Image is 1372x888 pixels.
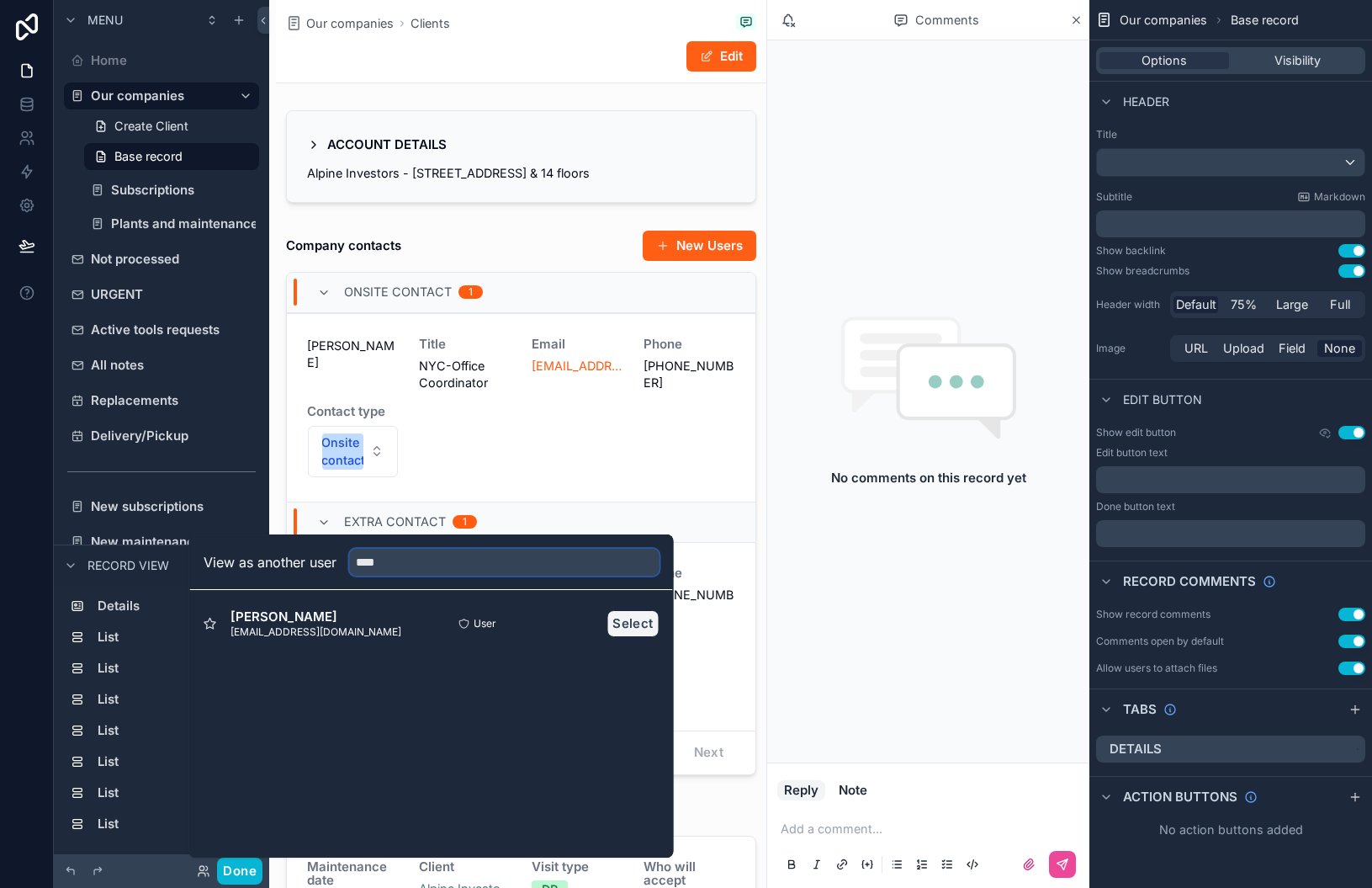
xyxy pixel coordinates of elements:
button: Reply [777,780,825,800]
div: Note [839,784,867,797]
button: Edit [686,41,756,72]
label: Details [98,599,252,613]
span: Default [1176,296,1216,313]
button: Done [217,858,262,885]
a: Our companies [286,15,394,32]
label: List [98,755,252,768]
span: Field [1279,340,1306,357]
button: Note [832,780,874,800]
a: Markdown [1297,190,1365,204]
label: List [98,786,252,800]
span: Action buttons [1123,789,1237,806]
label: List [98,630,252,644]
span: Full [1330,296,1350,313]
span: Base record [114,150,183,163]
label: All notes [91,359,256,372]
span: Tabs [1123,701,1157,718]
button: Select [607,610,659,638]
span: User [474,617,496,630]
div: 1 [463,515,467,529]
a: Replacements [64,387,259,414]
label: Active tools requests [91,323,256,337]
div: scrollable content [1096,466,1365,493]
label: Not processed [91,253,256,266]
label: Subtitle [1096,190,1132,204]
h2: View as another user [204,552,336,572]
label: Done button text [1096,500,1175,513]
div: scrollable content [54,585,269,854]
h2: No comments on this record yet [831,468,1026,488]
span: Upload [1223,340,1264,357]
a: Create Client [84,113,259,140]
a: Home [64,47,259,74]
div: Show backlink [1096,244,1166,258]
div: Allow users to attach files [1096,662,1217,675]
div: Comments open by default [1096,635,1224,648]
span: Large [1276,296,1308,313]
span: 75% [1231,296,1257,313]
span: Create Client [114,120,188,133]
a: New subscriptions [64,493,259,520]
div: Show record comments [1096,608,1210,621]
label: Image [1096,342,1163,355]
label: URGENT [91,288,256,301]
span: Menu [87,12,123,29]
a: URGENT [64,281,259,308]
span: [PERSON_NAME] [230,609,401,625]
span: Edit button [1123,391,1202,408]
span: Options [1142,52,1187,69]
span: Our companies [1120,13,1207,27]
a: Delivery/Pickup [64,423,259,449]
span: Comments [915,10,979,30]
a: Plants and maintenance [84,210,259,237]
label: Header width [1096,298,1163,311]
label: Plants and maintenance [111,217,258,231]
span: Base record [1231,13,1299,27]
span: Extra contact [344,513,446,530]
a: Clients [411,15,450,32]
label: List [98,817,252,831]
div: scrollable content [1096,210,1365,237]
a: Active tools requests [64,316,259,343]
label: Subscriptions [111,183,256,197]
a: Our companies [64,82,259,109]
label: List [98,724,252,737]
label: List [98,693,252,706]
div: No action buttons added [1089,816,1372,843]
label: New subscriptions [91,500,256,513]
label: Our companies [91,89,225,103]
a: New maintenance lead [64,529,259,556]
span: Markdown [1314,190,1365,204]
div: scrollable content [1096,520,1365,547]
label: Edit button text [1096,446,1168,460]
span: Record view [87,557,169,574]
label: Show edit button [1096,426,1176,439]
span: Record comments [1123,573,1256,590]
label: List [98,662,252,675]
a: Not processed [64,246,259,273]
label: Replacements [91,394,256,407]
a: Subscriptions [84,177,259,204]
a: Base record [84,143,259,170]
span: URL [1184,340,1208,357]
span: [EMAIL_ADDRESS][DOMAIN_NAME] [230,625,401,639]
label: Title [1096,128,1365,141]
span: None [1324,340,1355,357]
span: Onsite contact [344,284,452,300]
a: All notes [64,352,259,379]
label: Delivery/Pickup [91,429,256,443]
div: Show breadcrumbs [1096,264,1189,278]
label: New maintenance lead [91,535,256,549]
span: Header [1123,93,1169,110]
span: Visibility [1274,52,1321,69]
label: Home [91,54,256,67]
label: Details [1110,742,1162,756]
div: 1 [469,285,473,299]
span: Our companies [306,15,394,32]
